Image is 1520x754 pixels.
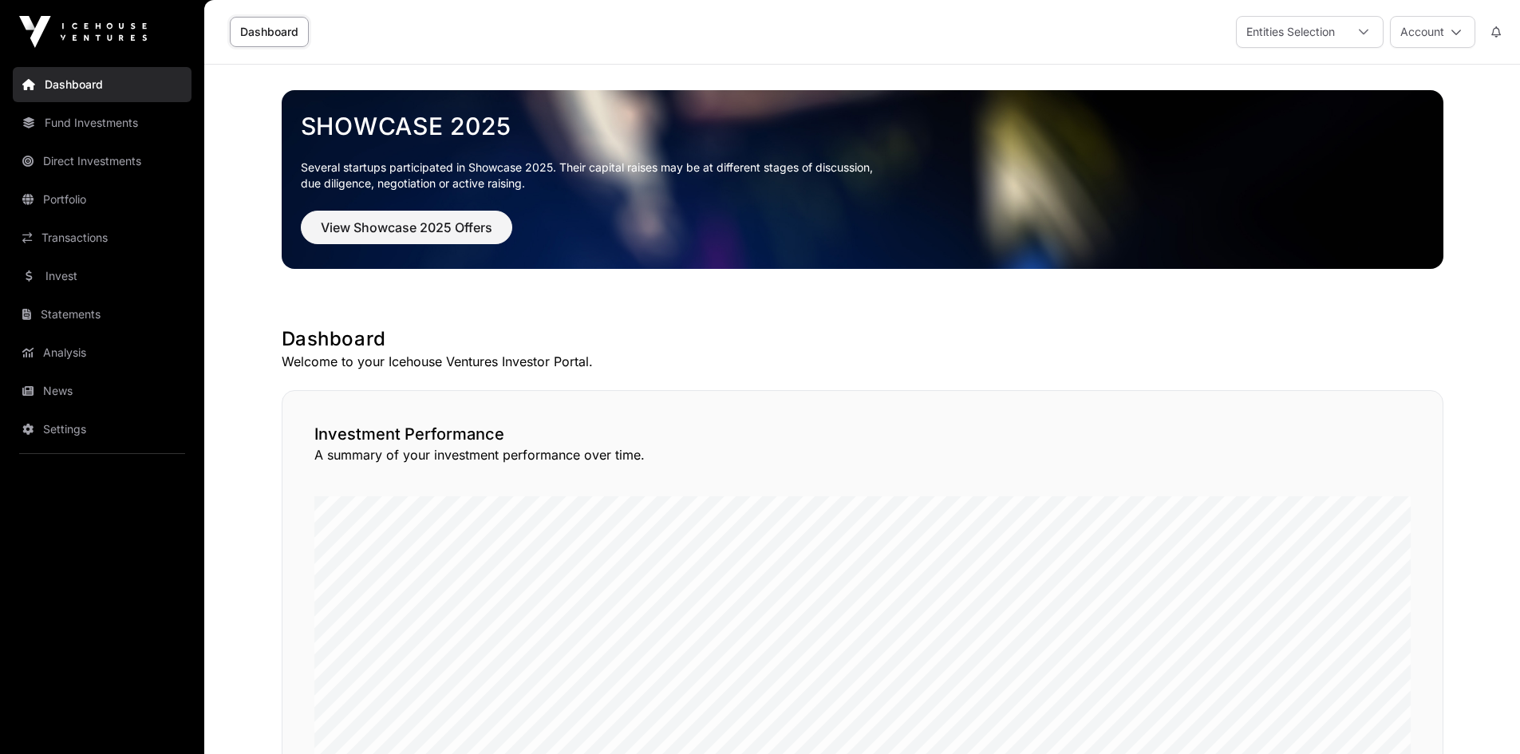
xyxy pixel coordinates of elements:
a: Showcase 2025 [301,112,1424,140]
img: Showcase 2025 [282,90,1443,269]
iframe: Chat Widget [1440,677,1520,754]
a: Portfolio [13,182,191,217]
button: Account [1390,16,1475,48]
a: Analysis [13,335,191,370]
a: Invest [13,259,191,294]
a: Settings [13,412,191,447]
div: Entities Selection [1237,17,1344,47]
a: Fund Investments [13,105,191,140]
p: A summary of your investment performance over time. [314,445,1411,464]
a: Transactions [13,220,191,255]
a: News [13,373,191,409]
a: View Showcase 2025 Offers [301,227,512,243]
a: Dashboard [13,67,191,102]
p: Several startups participated in Showcase 2025. Their capital raises may be at different stages o... [301,160,1424,191]
button: View Showcase 2025 Offers [301,211,512,244]
img: Icehouse Ventures Logo [19,16,147,48]
a: Direct Investments [13,144,191,179]
span: View Showcase 2025 Offers [321,218,492,237]
h2: Investment Performance [314,423,1411,445]
a: Statements [13,297,191,332]
p: Welcome to your Icehouse Ventures Investor Portal. [282,352,1443,371]
h1: Dashboard [282,326,1443,352]
a: Dashboard [230,17,309,47]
